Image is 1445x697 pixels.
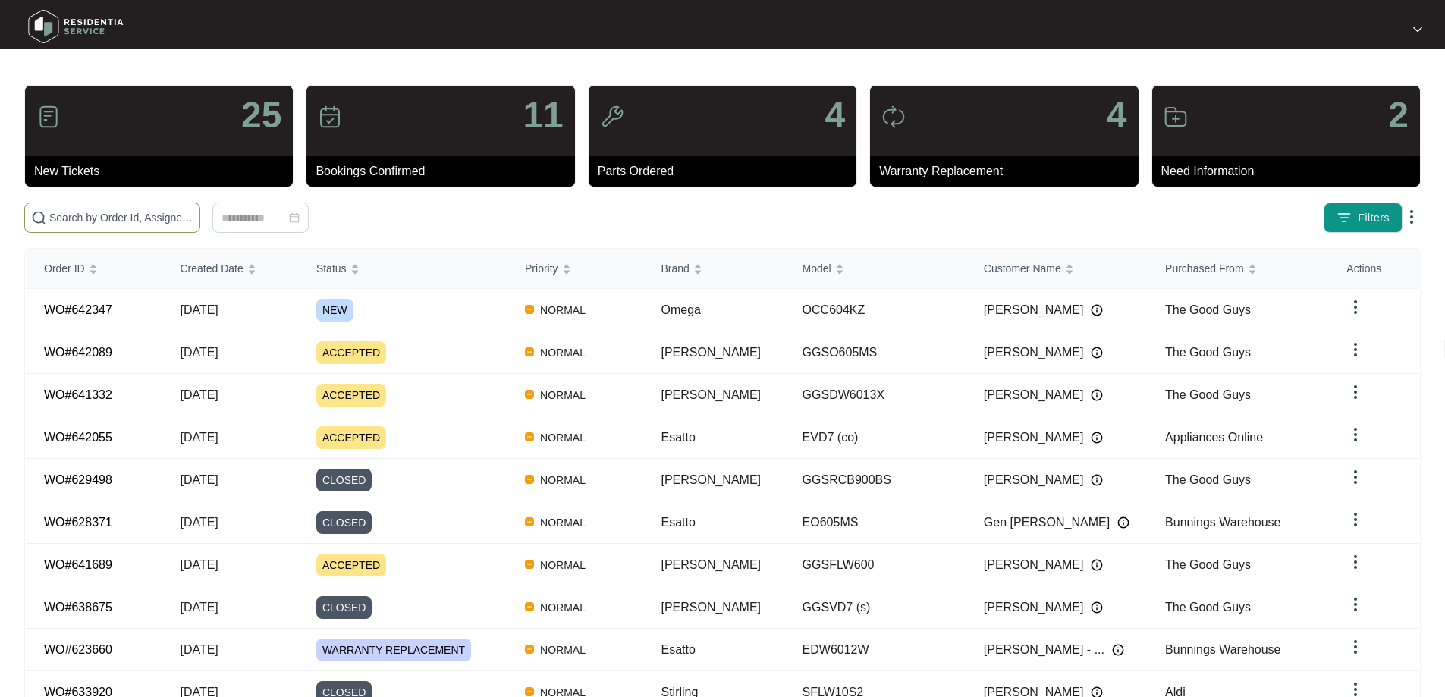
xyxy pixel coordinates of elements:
td: EVD7 (co) [784,416,966,459]
span: [PERSON_NAME] [984,598,1084,617]
span: Customer Name [984,260,1061,277]
span: [PERSON_NAME] [984,386,1084,404]
span: The Good Guys [1165,601,1251,614]
img: dropdown arrow [1403,208,1421,226]
span: [DATE] [180,473,218,486]
img: Vercel Logo [525,602,534,611]
a: WO#641332 [44,388,112,401]
span: Esatto [661,516,695,529]
a: WO#629498 [44,473,112,486]
p: 4 [1107,97,1127,133]
td: GGSVD7 (s) [784,586,966,629]
span: [PERSON_NAME] [661,473,761,486]
span: Created Date [180,260,243,277]
a: WO#638675 [44,601,112,614]
span: [PERSON_NAME] [661,388,761,401]
th: Brand [642,249,784,289]
img: icon [36,105,61,129]
img: dropdown arrow [1346,638,1365,656]
span: Filters [1358,210,1390,226]
a: WO#628371 [44,516,112,529]
span: The Good Guys [1165,388,1251,401]
span: Esatto [661,643,695,656]
span: Esatto [661,431,695,444]
span: WARRANTY REPLACEMENT [316,639,471,661]
span: Bunnings Warehouse [1165,516,1280,529]
span: NORMAL [534,641,592,659]
img: Vercel Logo [525,347,534,356]
span: ACCEPTED [316,426,386,449]
img: Vercel Logo [525,560,534,569]
p: Warranty Replacement [879,162,1138,181]
span: [DATE] [180,431,218,444]
img: filter icon [1337,210,1352,225]
span: ACCEPTED [316,341,386,364]
th: Created Date [162,249,297,289]
span: [PERSON_NAME] - ... [984,641,1104,659]
img: Info icon [1091,474,1103,486]
td: GGSDW6013X [784,374,966,416]
span: [DATE] [180,643,218,656]
img: icon [600,105,624,129]
img: dropdown arrow [1413,26,1422,33]
span: [PERSON_NAME] [984,429,1084,447]
p: New Tickets [34,162,293,181]
img: dropdown arrow [1346,468,1365,486]
span: [DATE] [180,558,218,571]
span: The Good Guys [1165,303,1251,316]
img: Vercel Logo [525,687,534,696]
img: dropdown arrow [1346,425,1365,444]
span: Order ID [44,260,85,277]
span: [PERSON_NAME] [661,601,761,614]
span: The Good Guys [1165,558,1251,571]
td: GGSRCB900BS [784,459,966,501]
img: dropdown arrow [1346,298,1365,316]
img: Info icon [1091,432,1103,444]
p: Parts Ordered [598,162,856,181]
span: NORMAL [534,429,592,447]
td: OCC604KZ [784,289,966,331]
span: [PERSON_NAME] [984,471,1084,489]
span: Model [803,260,831,277]
p: Need Information [1161,162,1420,181]
span: NORMAL [534,301,592,319]
img: icon [881,105,906,129]
span: Bunnings Warehouse [1165,643,1280,656]
span: [PERSON_NAME] [984,556,1084,574]
span: Purchased From [1165,260,1243,277]
img: Info icon [1091,559,1103,571]
img: Vercel Logo [525,305,534,314]
img: dropdown arrow [1346,553,1365,571]
th: Purchased From [1147,249,1328,289]
img: Vercel Logo [525,517,534,526]
img: dropdown arrow [1346,510,1365,529]
img: icon [318,105,342,129]
button: filter iconFilters [1324,203,1403,233]
img: icon [1164,105,1188,129]
th: Priority [507,249,642,289]
span: NORMAL [534,556,592,574]
p: 11 [523,97,563,133]
span: [DATE] [180,516,218,529]
span: CLOSED [316,469,372,491]
span: Brand [661,260,689,277]
img: dropdown arrow [1346,595,1365,614]
a: WO#641689 [44,558,112,571]
span: [DATE] [180,601,218,614]
img: Info icon [1112,644,1124,656]
img: Info icon [1091,347,1103,359]
img: dropdown arrow [1346,383,1365,401]
img: search-icon [31,210,46,225]
span: [DATE] [180,388,218,401]
span: Gen [PERSON_NAME] [984,513,1110,532]
a: WO#642347 [44,303,112,316]
p: 25 [241,97,281,133]
a: WO#642089 [44,346,112,359]
img: Info icon [1117,516,1129,529]
span: Appliances Online [1165,431,1263,444]
img: Vercel Logo [525,645,534,654]
span: CLOSED [316,596,372,619]
span: [DATE] [180,303,218,316]
span: Status [316,260,347,277]
td: GGSFLW600 [784,544,966,586]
